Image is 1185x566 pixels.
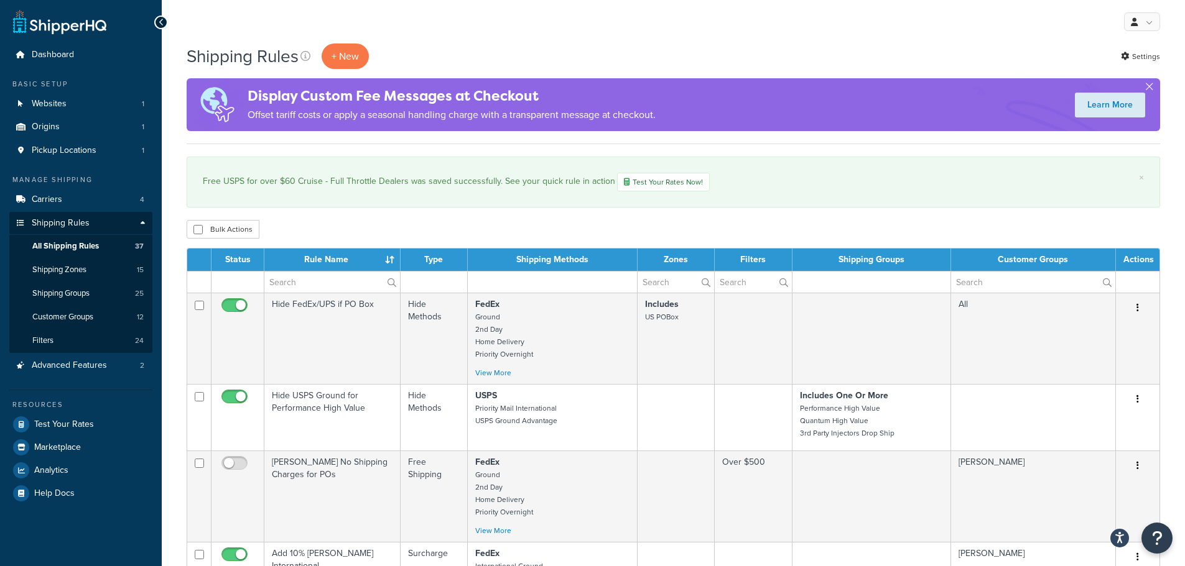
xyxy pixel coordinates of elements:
p: Offset tariff costs or apply a seasonal handling charge with a transparent message at checkout. [248,106,656,124]
span: Pickup Locations [32,145,96,156]
img: duties-banner-06bc72dcb5fe05cb3f9472aba00be2ae8eb53ab6f0d8bb03d382ba314ac3c341.png [187,78,248,131]
a: All Shipping Rules 37 [9,235,152,258]
h1: Shipping Rules [187,44,299,68]
th: Filters [715,249,792,271]
small: Performance High Value Quantum High Value 3rd Party Injectors Drop Ship [800,403,895,439]
a: Test Your Rates Now! [617,173,710,191]
div: Resources [9,399,152,410]
small: Ground 2nd Day Home Delivery Priority Overnight [475,469,533,518]
strong: Includes One Or More [800,389,888,402]
span: 4 [140,194,144,205]
small: US POBox [645,311,679,322]
th: Actions [1116,249,1159,271]
li: Shipping Zones [9,258,152,281]
strong: Includes [645,298,679,311]
a: Settings [1121,48,1160,65]
span: Advanced Features [32,360,107,371]
div: Free USPS for over $60 Cruise - Full Throttle Dealers was saved successfully. See your quick rule... [203,173,1144,191]
th: Shipping Methods [468,249,638,271]
h4: Display Custom Fee Messages at Checkout [248,86,656,106]
span: Filters [32,335,53,346]
td: Free Shipping [401,450,468,542]
a: Customer Groups 12 [9,306,152,329]
small: Ground 2nd Day Home Delivery Priority Overnight [475,311,533,360]
td: Hide Methods [401,293,468,384]
a: Websites 1 [9,93,152,116]
span: Shipping Rules [32,218,90,229]
strong: USPS [475,389,497,402]
th: Type [401,249,468,271]
a: Learn More [1075,93,1145,117]
span: 1 [142,122,144,132]
input: Search [638,272,714,293]
li: Customer Groups [9,306,152,329]
td: [PERSON_NAME] [951,450,1116,542]
li: Shipping Rules [9,212,152,354]
li: Carriers [9,188,152,211]
a: Shipping Rules [9,212,152,235]
input: Search [951,272,1115,293]
div: Basic Setup [9,79,152,89]
span: Websites [32,99,67,109]
a: Shipping Zones 15 [9,258,152,281]
span: Test Your Rates [34,419,94,430]
span: Marketplace [34,442,81,453]
span: Carriers [32,194,62,205]
span: All Shipping Rules [32,241,99,252]
span: Shipping Zones [32,265,86,275]
span: 1 [142,145,144,156]
td: Hide Methods [401,384,468,450]
a: Origins 1 [9,116,152,139]
a: ShipperHQ Home [13,9,106,34]
input: Search [264,272,400,293]
li: Dashboard [9,43,152,66]
th: Shipping Groups [792,249,951,271]
li: Pickup Locations [9,139,152,162]
span: 25 [135,288,144,299]
li: Shipping Groups [9,282,152,305]
a: Test Your Rates [9,413,152,436]
a: Analytics [9,459,152,482]
a: Carriers 4 [9,188,152,211]
span: Shipping Groups [32,288,90,299]
li: Filters [9,329,152,352]
td: All [951,293,1116,384]
p: + New [322,43,369,69]
td: Over $500 [715,450,792,542]
th: Rule Name : activate to sort column ascending [264,249,401,271]
button: Bulk Actions [187,220,259,239]
small: Priority Mail International USPS Ground Advantage [475,403,557,426]
span: 37 [135,241,144,252]
li: Advanced Features [9,354,152,377]
span: 15 [137,265,144,275]
a: Marketplace [9,436,152,459]
span: 24 [135,335,144,346]
strong: FedEx [475,455,500,468]
strong: FedEx [475,547,500,560]
div: Manage Shipping [9,175,152,185]
th: Zones [638,249,715,271]
th: Customer Groups [951,249,1116,271]
span: Origins [32,122,60,132]
button: Open Resource Center [1141,523,1173,554]
a: Pickup Locations 1 [9,139,152,162]
span: 12 [137,312,144,322]
th: Status [211,249,264,271]
a: Filters 24 [9,329,152,352]
span: Analytics [34,465,68,476]
td: Hide FedEx/UPS if PO Box [264,293,401,384]
li: Websites [9,93,152,116]
span: 2 [140,360,144,371]
span: 1 [142,99,144,109]
span: Dashboard [32,50,74,60]
a: Help Docs [9,482,152,504]
input: Search [715,272,792,293]
td: Hide USPS Ground for Performance High Value [264,384,401,450]
span: Help Docs [34,488,75,499]
a: Advanced Features 2 [9,354,152,377]
a: × [1139,173,1144,183]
